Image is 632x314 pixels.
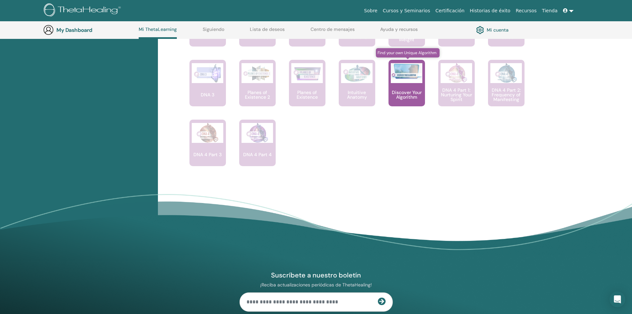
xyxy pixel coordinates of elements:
[488,60,525,120] a: DNA 4 Part 2: Frequency of Manifesting DNA 4 Part 2: Frequency of Manifesting
[438,88,475,102] p: DNA 4 Part 1: Nurturing Your Spirit
[488,88,525,102] p: DNA 4 Part 2: Frequency of Manifesting
[488,30,525,40] p: Disease and Disorder
[490,63,522,83] img: DNA 4 Part 2: Frequency of Manifesting
[240,282,393,288] p: ¡Reciba actualizaciones periódicas de ThetaHealing!
[467,5,513,17] a: Historias de éxito
[192,63,223,83] img: DNA 3
[380,27,418,37] a: Ayuda y recursos
[242,123,273,143] img: DNA 4 Part 4
[289,90,325,99] p: Planes of Existence
[239,30,276,40] p: Intuitive Child In Me Kids
[289,60,325,120] a: Planes of Existence Planes of Existence
[438,60,475,120] a: DNA 4 Part 1: Nurturing Your Spirit DNA 4 Part 1: Nurturing Your Spirit
[198,92,217,97] p: DNA 3
[139,27,177,39] a: Mi ThetaLearning
[242,63,273,83] img: Planes of Existence 2
[43,25,54,35] img: generic-user-icon.jpg
[513,5,539,17] a: Recursos
[240,271,393,279] h4: Suscríbete a nuestro boletín
[339,90,375,99] p: Intuitive Anatomy
[380,5,433,17] a: Cursos y Seminarios
[203,27,224,37] a: Siguiendo
[361,5,380,17] a: Sobre
[189,60,226,120] a: DNA 3 DNA 3
[44,3,123,18] img: logo.png
[476,24,484,36] img: cog.svg
[191,152,224,157] p: DNA 4 Part 3
[192,123,223,143] img: DNA 4 Part 3
[539,5,560,17] a: Tienda
[609,291,625,307] div: Open Intercom Messenger
[239,90,276,99] p: Planes of Existence 2
[291,63,323,83] img: Planes of Existence
[441,63,472,83] img: DNA 4 Part 1: Nurturing Your Spirit
[339,30,375,40] p: World Relations
[388,60,425,120] a: Find your own Unique Algorithm Discover Your Algorithm Discover Your Algorithm
[56,27,123,33] h3: My Dashboard
[189,120,226,179] a: DNA 4 Part 3 DNA 4 Part 3
[388,90,425,99] p: Discover Your Algorithm
[239,120,276,179] a: DNA 4 Part 4 DNA 4 Part 4
[239,60,276,120] a: Planes of Existence 2 Planes of Existence 2
[311,27,355,37] a: Centro de mensajes
[376,48,440,57] span: Find your own Unique Algorithm
[241,152,274,157] p: DNA 4 Part 4
[341,63,373,83] img: Intuitive Anatomy
[476,24,509,36] a: Mi cuenta
[388,28,425,42] p: RHYTHM to a Perfect Weight
[339,60,375,120] a: Intuitive Anatomy Intuitive Anatomy
[391,63,422,79] img: Discover Your Algorithm
[250,27,285,37] a: Lista de deseos
[433,5,467,17] a: Certificación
